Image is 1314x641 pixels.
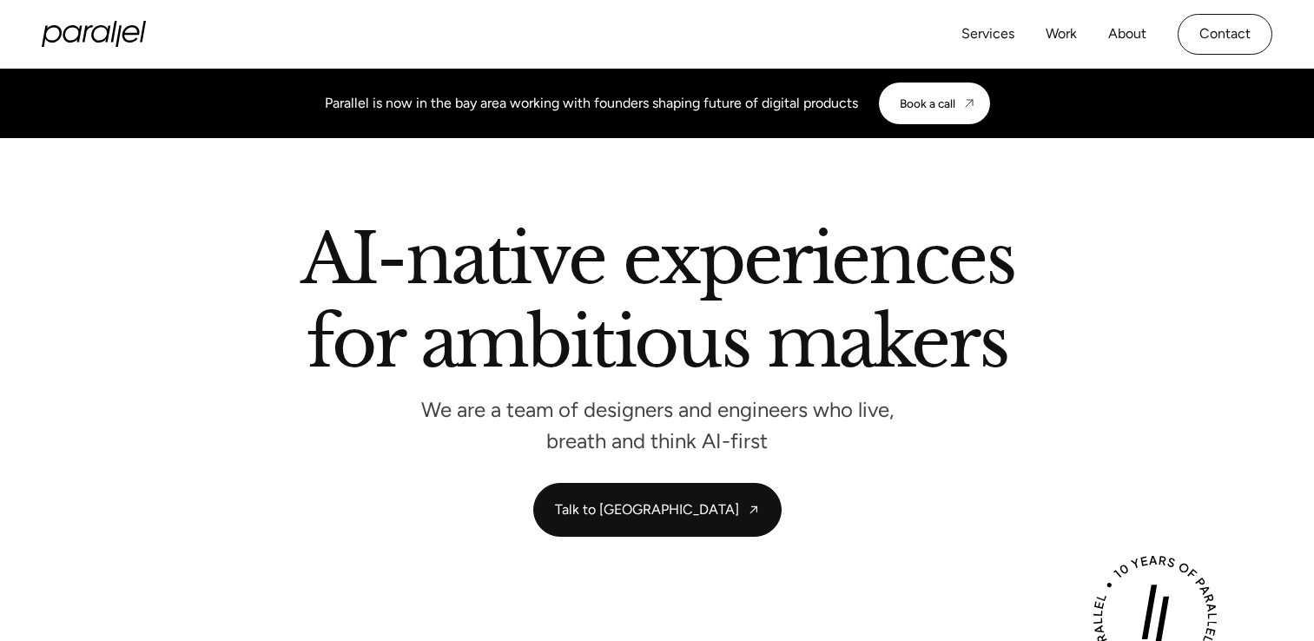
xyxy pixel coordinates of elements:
[1046,22,1077,47] a: Work
[397,402,918,448] p: We are a team of designers and engineers who live, breath and think AI-first
[42,21,146,47] a: home
[1108,22,1146,47] a: About
[961,22,1014,47] a: Services
[900,96,955,110] div: Book a call
[962,96,976,110] img: CTA arrow image
[1178,14,1272,55] a: Contact
[162,225,1152,384] h2: AI-native experiences for ambitious makers
[879,83,990,124] a: Book a call
[325,93,858,114] div: Parallel is now in the bay area working with founders shaping future of digital products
